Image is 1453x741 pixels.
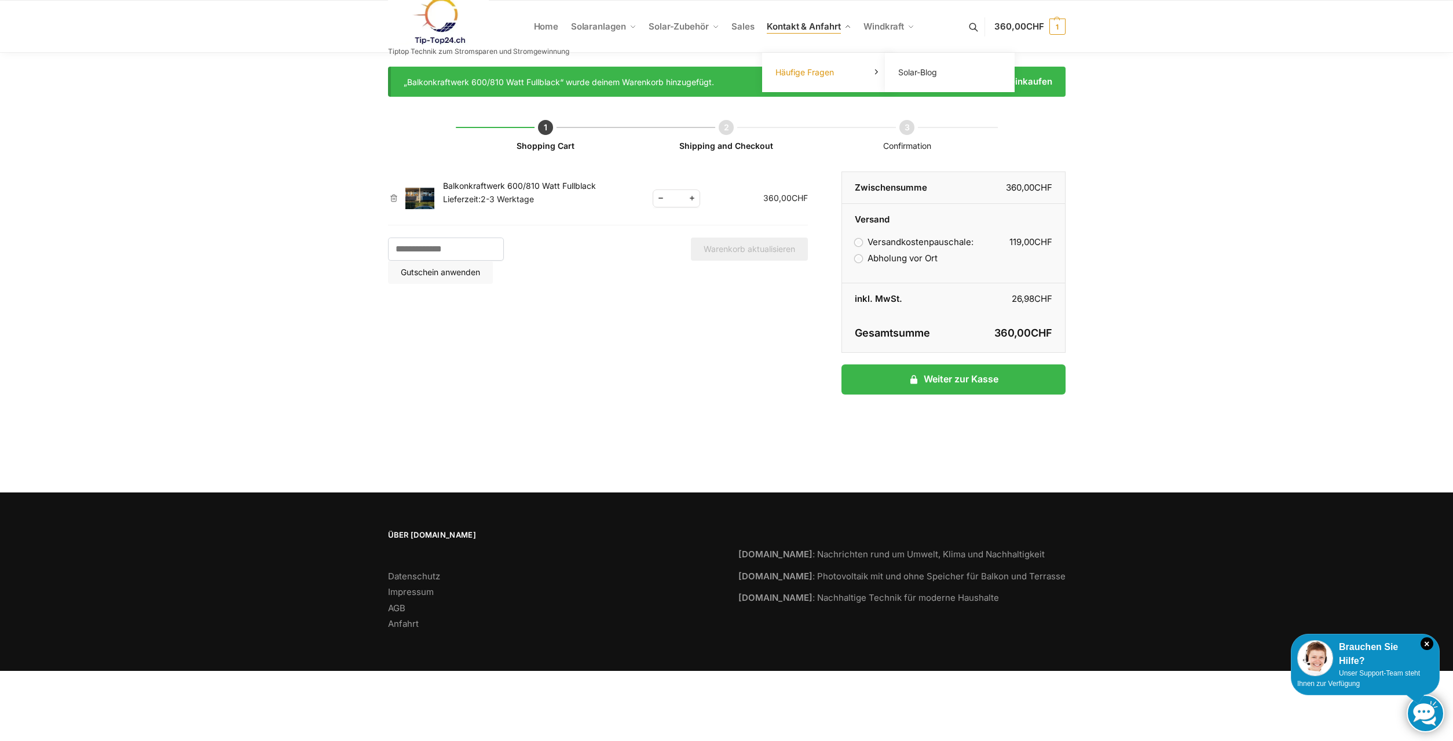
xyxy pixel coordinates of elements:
[571,21,626,32] span: Solaranlagen
[883,141,931,151] span: Confirmation
[738,571,1066,582] a: [DOMAIN_NAME]: Photovoltaik mit und ohne Speicher für Balkon und Terrasse
[792,193,808,203] span: CHF
[1297,640,1333,676] img: Customer service
[388,571,440,582] a: Datenschutz
[731,21,755,32] span: Sales
[738,571,812,582] strong: [DOMAIN_NAME]
[653,191,668,206] span: Reduce quantity
[1009,236,1052,247] bdi: 119,00
[644,1,724,53] a: Solar-Zubehör
[443,181,596,191] a: Balkonkraftwerk 600/810 Watt Fullblack
[443,194,534,204] span: Lieferzeit:
[1297,640,1433,668] div: Brauchen Sie Hilfe?
[388,261,493,284] button: Gutschein anwenden
[404,75,1052,89] div: „Balkonkraftwerk 600/810 Watt Fullblack“ wurde deinem Warenkorb hinzugefügt.
[405,188,434,210] img: Warenkorb 1
[691,238,808,261] button: Warenkorb aktualisieren
[762,1,856,53] a: Kontakt & Anfahrt
[566,1,641,53] a: Solaranlagen
[855,253,937,264] label: Abholung vor Ort
[1297,669,1420,688] span: Unser Support-Team steht Ihnen zur Verfügung
[1026,21,1044,32] span: CHF
[1034,293,1052,304] span: CHF
[994,21,1044,32] span: 360,00
[1006,182,1052,193] bdi: 360,00
[679,141,773,151] a: Shipping and Checkout
[1012,293,1052,304] bdi: 26,98
[842,172,953,204] th: Zwischensumme
[1034,182,1052,193] span: CHF
[898,67,937,77] span: Solar-Blog
[738,549,812,560] strong: [DOMAIN_NAME]
[863,21,904,32] span: Windkraft
[388,194,400,202] a: Balkonkraftwerk 600/810 Watt Fullblack aus dem Warenkorb entfernen
[388,586,434,597] a: Impressum
[388,618,419,629] a: Anfahrt
[842,315,953,353] th: Gesamtsumme
[839,401,1067,434] iframe: Sicherer Rahmen für schnelle Bezahlvorgänge
[892,64,1008,81] a: Solar-Blog
[649,21,709,32] span: Solar-Zubehör
[517,141,574,151] a: Shopping Cart
[738,592,999,603] a: [DOMAIN_NAME]: Nachhaltige Technik für moderne Haushalte
[738,549,1045,560] a: [DOMAIN_NAME]: Nachrichten rund um Umwelt, Klima und Nachhaltigkeit
[727,1,759,53] a: Sales
[388,603,405,614] a: AGB
[842,283,953,315] th: inkl. MwSt.
[769,64,885,81] a: Häufige Fragen
[859,1,920,53] a: Windkraft
[481,194,534,204] span: 2-3 Werktage
[994,9,1065,44] a: 360,00CHF 1
[841,364,1065,395] a: Weiter zur Kasse
[763,193,808,203] bdi: 360,00
[994,327,1052,339] bdi: 360,00
[855,236,973,247] label: Versandkostenpauschale:
[1421,637,1433,650] i: Schließen
[669,191,683,206] input: Produktmenge
[685,191,700,206] span: Increase quantity
[388,48,569,55] p: Tiptop Technik zum Stromsparen und Stromgewinnung
[738,592,812,603] strong: [DOMAIN_NAME]
[388,530,715,541] span: Über [DOMAIN_NAME]
[1049,19,1066,35] span: 1
[842,204,1064,227] th: Versand
[767,21,840,32] span: Kontakt & Anfahrt
[1031,327,1052,339] span: CHF
[775,67,834,77] span: Häufige Fragen
[1034,236,1052,247] span: CHF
